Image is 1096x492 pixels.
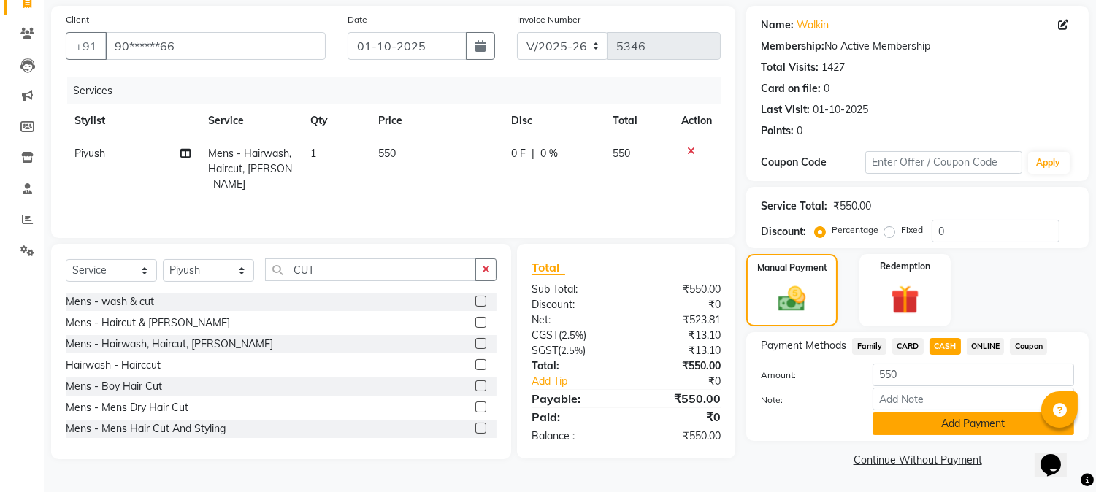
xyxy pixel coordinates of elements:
div: ₹550.00 [626,282,732,297]
span: 2.5% [562,329,583,341]
div: Mens - Mens Dry Hair Cut [66,400,188,415]
th: Total [604,104,673,137]
a: Walkin [797,18,829,33]
input: Add Note [873,388,1074,410]
span: SGST [532,344,558,357]
div: ₹550.00 [626,428,732,444]
th: Disc [502,104,604,137]
div: Service Total: [761,199,827,214]
div: ( ) [521,343,626,358]
img: _gift.svg [882,282,928,318]
div: Card on file: [761,81,821,96]
button: Add Payment [873,412,1074,435]
div: Discount: [521,297,626,312]
div: Payable: [521,390,626,407]
label: Invoice Number [517,13,580,26]
div: ₹0 [626,297,732,312]
span: CGST [532,328,559,342]
div: ₹550.00 [626,358,732,374]
span: Family [852,338,886,355]
div: 0 [797,123,802,139]
div: ₹0 [626,408,732,426]
span: 2.5% [561,345,583,356]
div: Mens - wash & cut [66,294,154,310]
div: Mens - Boy Hair Cut [66,379,162,394]
div: Discount: [761,224,806,239]
div: Total Visits: [761,60,819,75]
div: Membership: [761,39,824,54]
img: _cash.svg [770,283,813,315]
span: CASH [930,338,961,355]
span: 0 % [540,146,558,161]
th: Service [199,104,302,137]
span: 550 [378,147,396,160]
label: Manual Payment [757,261,827,274]
input: Amount [873,364,1074,386]
label: Redemption [880,260,930,273]
span: 1 [310,147,316,160]
span: Coupon [1010,338,1047,355]
div: ₹13.10 [626,343,732,358]
div: 01-10-2025 [813,102,868,118]
div: ₹523.81 [626,312,732,328]
div: Total: [521,358,626,374]
div: ( ) [521,328,626,343]
div: Mens - Mens Hair Cut And Styling [66,421,226,437]
span: CARD [892,338,924,355]
label: Amount: [750,369,862,382]
input: Enter Offer / Coupon Code [865,151,1022,174]
input: Search or Scan [265,258,476,281]
span: Mens - Hairwash, Haircut, [PERSON_NAME] [208,147,292,191]
div: Balance : [521,428,626,444]
div: Paid: [521,408,626,426]
span: 0 F [511,146,526,161]
div: Mens - Haircut & [PERSON_NAME] [66,315,230,331]
div: Points: [761,123,794,139]
div: Last Visit: [761,102,810,118]
div: Hairwash - Hairccut [66,358,161,373]
iframe: chat widget [1035,434,1081,477]
th: Qty [302,104,369,137]
div: Name: [761,18,794,33]
span: Piyush [74,147,105,160]
div: Net: [521,312,626,328]
input: Search by Name/Mobile/Email/Code [105,32,326,60]
button: +91 [66,32,107,60]
a: Add Tip [521,374,644,389]
div: ₹550.00 [626,390,732,407]
div: ₹0 [644,374,732,389]
div: ₹550.00 [833,199,871,214]
span: ONLINE [967,338,1005,355]
div: Coupon Code [761,155,865,170]
div: 0 [824,81,829,96]
label: Note: [750,393,862,407]
label: Client [66,13,89,26]
div: 1427 [821,60,845,75]
div: No Active Membership [761,39,1074,54]
th: Price [369,104,502,137]
span: 550 [613,147,630,160]
a: Continue Without Payment [749,453,1086,468]
label: Fixed [901,223,923,237]
th: Action [672,104,721,137]
span: Payment Methods [761,338,846,353]
label: Percentage [832,223,878,237]
th: Stylist [66,104,199,137]
div: Sub Total: [521,282,626,297]
div: Mens - Hairwash, Haircut, [PERSON_NAME] [66,337,273,352]
div: Services [67,77,732,104]
div: ₹13.10 [626,328,732,343]
span: Total [532,260,565,275]
span: | [532,146,534,161]
button: Apply [1028,152,1070,174]
label: Date [348,13,367,26]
